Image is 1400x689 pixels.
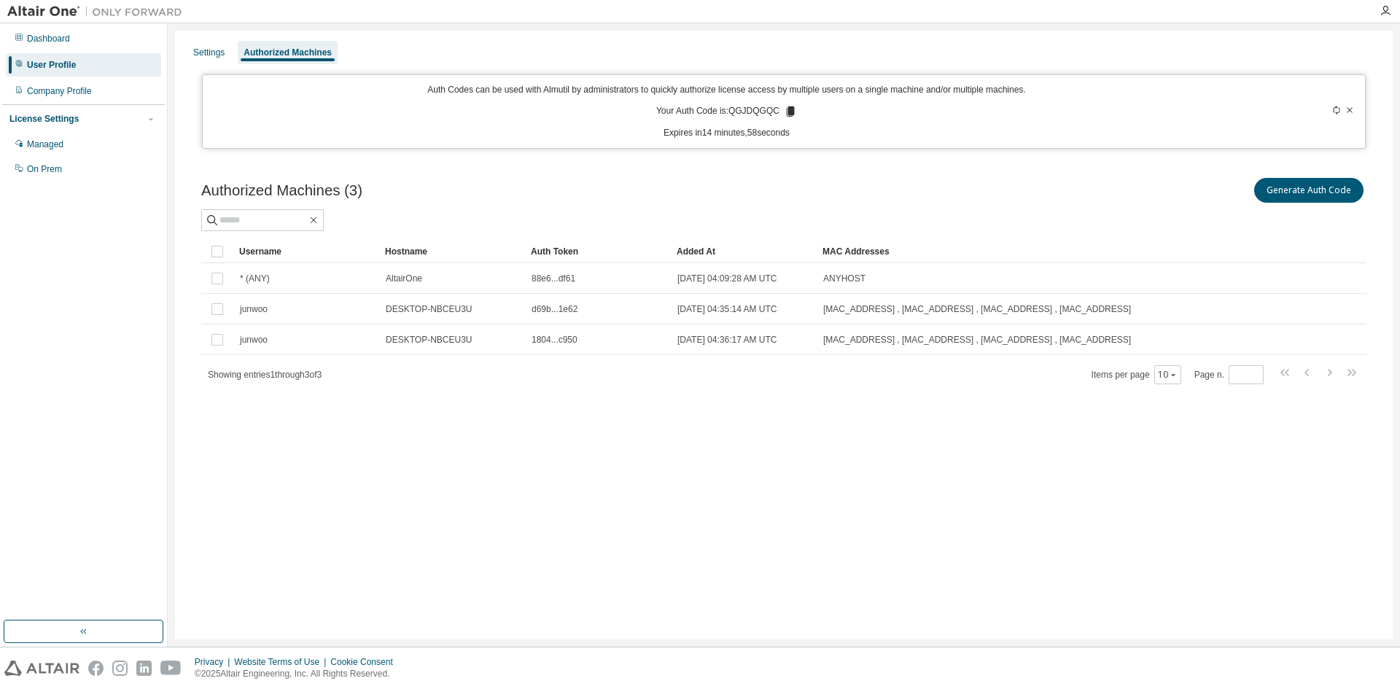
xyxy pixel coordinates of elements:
[201,182,362,199] span: Authorized Machines (3)
[27,33,70,44] div: Dashboard
[27,59,76,71] div: User Profile
[208,370,322,380] span: Showing entries 1 through 3 of 3
[823,334,1131,346] span: [MAC_ADDRESS] , [MAC_ADDRESS] , [MAC_ADDRESS] , [MAC_ADDRESS]
[677,334,777,346] span: [DATE] 04:36:17 AM UTC
[27,139,63,150] div: Managed
[4,661,79,676] img: altair_logo.svg
[386,334,472,346] span: DESKTOP-NBCEU3U
[234,656,330,668] div: Website Terms of Use
[532,303,577,315] span: d69b...1e62
[27,85,92,97] div: Company Profile
[656,105,797,118] p: Your Auth Code is: QGJDQGQC
[240,273,270,284] span: * (ANY)
[240,334,268,346] span: junwoo
[211,127,1242,139] p: Expires in 14 minutes, 58 seconds
[531,240,665,263] div: Auth Token
[385,240,519,263] div: Hostname
[240,303,268,315] span: junwoo
[244,47,332,58] div: Authorized Machines
[532,334,577,346] span: 1804...c950
[822,240,1213,263] div: MAC Addresses
[136,661,152,676] img: linkedin.svg
[7,4,190,19] img: Altair One
[239,240,373,263] div: Username
[386,303,472,315] span: DESKTOP-NBCEU3U
[677,303,777,315] span: [DATE] 04:35:14 AM UTC
[386,273,422,284] span: AltairOne
[823,273,866,284] span: ANYHOST
[112,661,128,676] img: instagram.svg
[1092,365,1181,384] span: Items per page
[330,656,401,668] div: Cookie Consent
[160,661,182,676] img: youtube.svg
[9,113,79,125] div: License Settings
[27,163,62,175] div: On Prem
[211,84,1242,96] p: Auth Codes can be used with Almutil by administrators to quickly authorize license access by mult...
[677,240,811,263] div: Added At
[823,303,1131,315] span: [MAC_ADDRESS] , [MAC_ADDRESS] , [MAC_ADDRESS] , [MAC_ADDRESS]
[1158,369,1178,381] button: 10
[532,273,575,284] span: 88e6...df61
[195,656,234,668] div: Privacy
[88,661,104,676] img: facebook.svg
[677,273,777,284] span: [DATE] 04:09:28 AM UTC
[195,668,402,680] p: © 2025 Altair Engineering, Inc. All Rights Reserved.
[1194,365,1264,384] span: Page n.
[1254,178,1364,203] button: Generate Auth Code
[193,47,225,58] div: Settings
